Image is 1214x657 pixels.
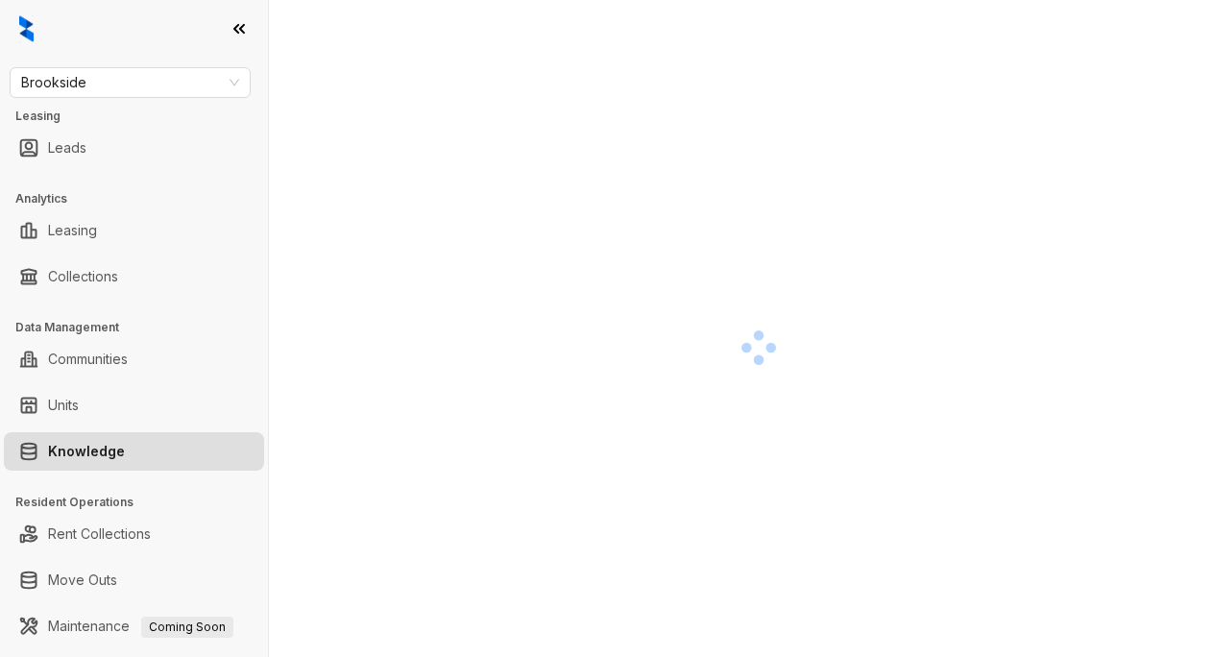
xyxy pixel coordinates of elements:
[4,561,264,599] li: Move Outs
[48,515,151,553] a: Rent Collections
[15,494,268,511] h3: Resident Operations
[48,129,86,167] a: Leads
[19,15,34,42] img: logo
[48,257,118,296] a: Collections
[4,515,264,553] li: Rent Collections
[4,257,264,296] li: Collections
[4,607,264,645] li: Maintenance
[141,617,233,638] span: Coming Soon
[48,432,125,471] a: Knowledge
[4,432,264,471] li: Knowledge
[4,211,264,250] li: Leasing
[15,190,268,207] h3: Analytics
[48,211,97,250] a: Leasing
[4,129,264,167] li: Leads
[48,386,79,425] a: Units
[21,68,239,97] span: Brookside
[48,340,128,378] a: Communities
[48,561,117,599] a: Move Outs
[4,340,264,378] li: Communities
[4,386,264,425] li: Units
[15,319,268,336] h3: Data Management
[15,108,268,125] h3: Leasing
